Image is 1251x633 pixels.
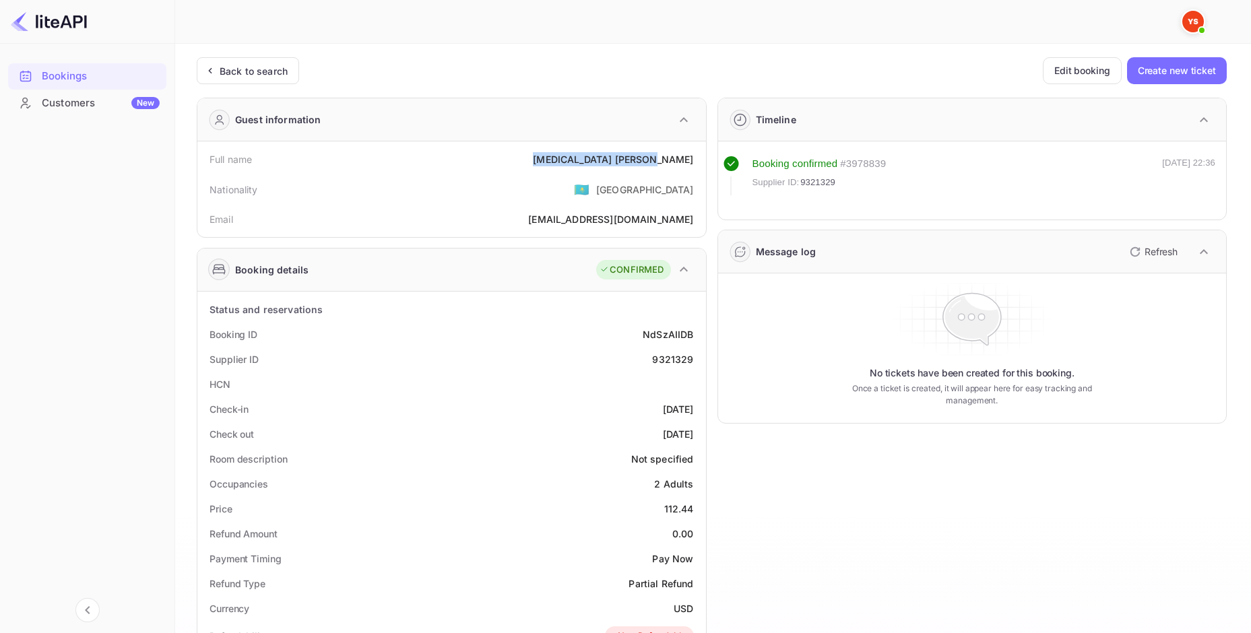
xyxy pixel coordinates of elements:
button: Collapse navigation [75,598,100,622]
div: Bookings [42,69,160,84]
div: Supplier ID [210,352,259,366]
div: Payment Timing [210,552,282,566]
div: [DATE] [663,427,694,441]
div: # 3978839 [840,156,886,172]
button: Create new ticket [1127,57,1227,84]
div: USD [674,601,693,615]
span: United States [574,177,589,201]
div: Nationality [210,182,258,197]
div: Message log [756,244,816,259]
img: LiteAPI logo [11,11,87,32]
div: Check out [210,427,254,441]
div: Partial Refund [629,576,693,591]
div: [MEDICAL_DATA] [PERSON_NAME] [533,152,693,166]
a: CustomersNew [8,90,166,115]
div: HCN [210,377,230,391]
div: Booking details [235,263,309,277]
div: Refund Type [210,576,265,591]
div: [DATE] [663,402,694,416]
p: No tickets have been created for this booking. [870,366,1074,380]
span: 9321329 [800,176,835,189]
div: [DATE] 22:36 [1162,156,1215,195]
div: Refund Amount [210,527,278,541]
div: Room description [210,452,287,466]
div: Full name [210,152,252,166]
p: Refresh [1145,244,1178,259]
div: Bookings [8,63,166,90]
div: Booking confirmed [752,156,838,172]
div: Guest information [235,112,321,127]
div: Customers [42,96,160,111]
div: CustomersNew [8,90,166,116]
div: 9321329 [652,352,693,366]
div: Email [210,212,233,226]
div: Currency [210,601,249,615]
span: Supplier ID: [752,176,800,189]
div: Status and reservations [210,302,323,316]
div: Price [210,502,232,516]
div: Back to search [220,64,288,78]
button: Refresh [1122,241,1183,263]
div: Check-in [210,402,249,416]
div: 112.44 [664,502,694,516]
a: Bookings [8,63,166,88]
img: Yandex Support [1182,11,1204,32]
div: Booking ID [210,327,257,341]
div: [GEOGRAPHIC_DATA] [596,182,694,197]
div: NdSzAIIDB [643,327,693,341]
div: Not specified [631,452,694,466]
p: Once a ticket is created, it will appear here for easy tracking and management. [835,382,1109,407]
button: Edit booking [1043,57,1122,84]
div: 0.00 [672,527,694,541]
div: [EMAIL_ADDRESS][DOMAIN_NAME] [528,212,693,226]
div: CONFIRMED [600,263,664,277]
div: Occupancies [210,477,268,491]
div: New [131,97,160,109]
div: 2 Adults [654,477,693,491]
div: Pay Now [652,552,693,566]
div: Timeline [756,112,796,127]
